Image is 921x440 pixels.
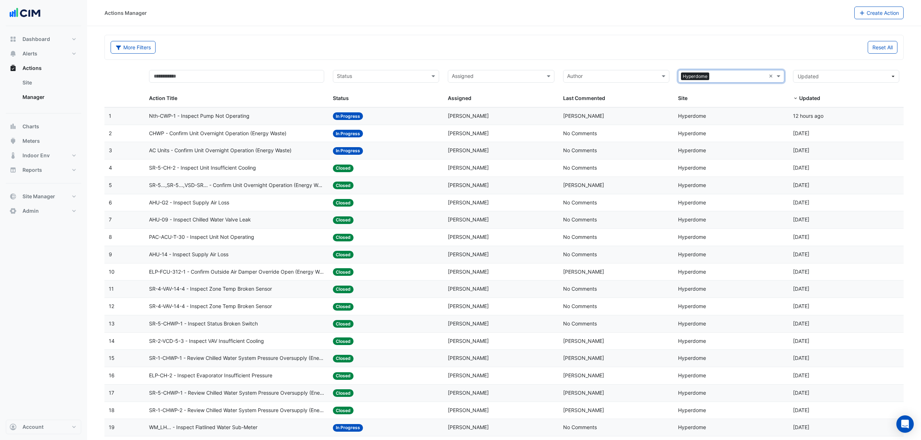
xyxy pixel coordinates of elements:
span: 2025-09-10T08:53:26.032 [793,216,809,223]
span: SR-1-CHWP-1 - Review Chilled Water System Pressure Oversupply (Energy Waste) [149,354,324,362]
span: Account [22,423,44,431]
span: 15 [109,355,115,361]
span: SR-5-CH-2 - Inspect Unit Insufficient Cooling [149,164,256,172]
span: Hyperdome [678,216,706,223]
button: Admin [6,204,81,218]
span: [PERSON_NAME] [448,390,489,396]
span: [PERSON_NAME] [448,251,489,257]
span: [PERSON_NAME] [563,372,604,378]
span: In Progress [333,112,363,120]
span: Hyperdome [678,269,706,275]
span: Updated [799,95,820,101]
span: Hyperdome [678,372,706,378]
span: 2025-09-10T08:48:27.881 [793,407,809,413]
span: No Comments [563,147,597,153]
span: 19 [109,424,115,430]
span: Closed [333,337,354,345]
span: [PERSON_NAME] [563,407,604,413]
span: Site [678,95,687,101]
span: [PERSON_NAME] [448,165,489,171]
span: Last Commented [563,95,605,101]
span: SR-5-CHWP-1 - Review Chilled Water System Pressure Oversupply (Energy Waste) [149,389,324,397]
span: [PERSON_NAME] [448,216,489,223]
span: [PERSON_NAME] [563,355,604,361]
span: No Comments [563,251,597,257]
span: Admin [22,207,39,215]
span: PAC-ACU-T-30 - Inspect Unit Not Operating [149,233,254,241]
span: Closed [333,286,354,293]
span: 2025-09-10T08:51:15.528 [793,338,809,344]
span: 2025-09-10T08:49:12.684 [793,372,809,378]
img: Company Logo [9,6,41,20]
span: Hyperdome [678,199,706,206]
a: Site [17,75,81,90]
app-icon: Site Manager [9,193,17,200]
button: Site Manager [6,189,81,204]
span: [PERSON_NAME] [448,269,489,275]
span: [PERSON_NAME] [448,424,489,430]
span: SR-5-CHWP-1 - Inspect Status Broken Switch [149,320,258,328]
span: Closed [333,389,354,397]
span: Closed [333,216,354,224]
span: Meters [22,137,40,145]
span: No Comments [563,424,597,430]
span: Closed [333,355,354,362]
button: Dashboard [6,32,81,46]
span: Hyperdome [681,72,709,80]
span: No Comments [563,199,597,206]
app-icon: Reports [9,166,17,174]
span: Dashboard [22,36,50,43]
span: No Comments [563,130,597,136]
span: 18 [109,407,115,413]
span: Closed [333,199,354,207]
span: No Comments [563,216,597,223]
span: 2025-09-10T08:53:47.240 [793,182,809,188]
span: [PERSON_NAME] [448,182,489,188]
span: Hyperdome [678,234,706,240]
span: No Comments [563,234,597,240]
span: 17 [109,390,114,396]
span: AHU-G2 - Inspect Supply Air Loss [149,199,229,207]
span: Hyperdome [678,390,706,396]
span: No Comments [563,320,597,327]
span: [PERSON_NAME] [448,372,489,378]
button: More Filters [111,41,156,54]
span: In Progress [333,130,363,137]
span: SR-4-VAV-14-4 - Inspect Zone Temp Broken Sensor [149,302,272,311]
span: [PERSON_NAME] [448,355,489,361]
span: 2025-09-10T08:53:11.395 [793,234,809,240]
span: 2025-09-01T16:57:54.007 [793,424,809,430]
span: Indoor Env [22,152,50,159]
span: Closed [333,303,354,311]
span: [PERSON_NAME] [563,338,604,344]
span: ELP-FCU-312-1 - Confirm Outside Air Damper Override Open (Energy Waste) [149,268,324,276]
a: Manager [17,90,81,104]
span: Closed [333,407,354,414]
span: Hyperdome [678,355,706,361]
span: [PERSON_NAME] [448,130,489,136]
span: 2025-09-10T08:49:30.152 [793,355,809,361]
app-icon: Dashboard [9,36,17,43]
span: [PERSON_NAME] [448,286,489,292]
span: 11 [109,286,114,292]
button: Reset All [868,41,897,54]
span: Hyperdome [678,165,706,171]
span: [PERSON_NAME] [448,234,489,240]
span: Hyperdome [678,182,706,188]
button: Create Action [854,7,904,19]
span: [PERSON_NAME] [448,407,489,413]
span: Closed [333,234,354,241]
span: 1 [109,113,111,119]
span: Status [333,95,349,101]
span: 2025-09-10T08:48:43.800 [793,390,809,396]
span: 13 [109,320,115,327]
span: 16 [109,372,115,378]
span: Clear [769,72,775,80]
span: In Progress [333,147,363,155]
button: Actions [6,61,81,75]
span: 2025-09-10T08:52:52.097 [793,251,809,257]
button: Indoor Env [6,148,81,163]
app-icon: Charts [9,123,17,130]
span: ELP-CH-2 - Inspect Evaporator Insufficient Pressure [149,371,272,380]
span: [PERSON_NAME] [563,182,604,188]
